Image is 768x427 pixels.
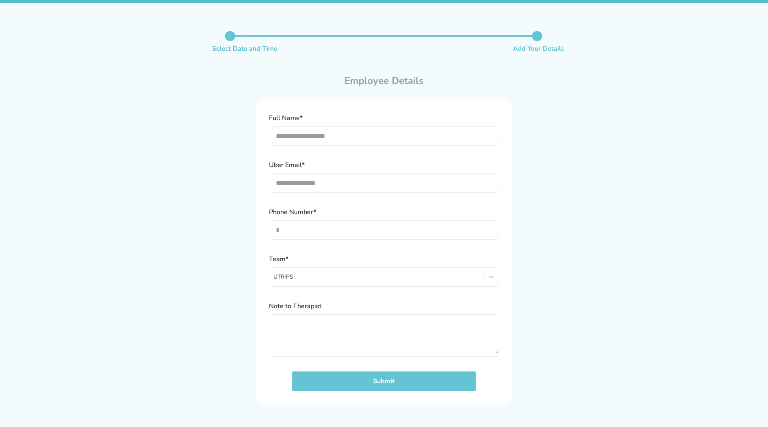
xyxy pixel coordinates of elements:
label: Phone Number* [269,207,499,217]
label: Uber Email* [269,160,499,170]
label: Note to Therapist [269,301,499,311]
button: Submit [292,371,476,391]
img: Progress2.svg [204,29,564,62]
label: Full Name* [269,113,499,123]
label: Team* [269,255,288,264]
